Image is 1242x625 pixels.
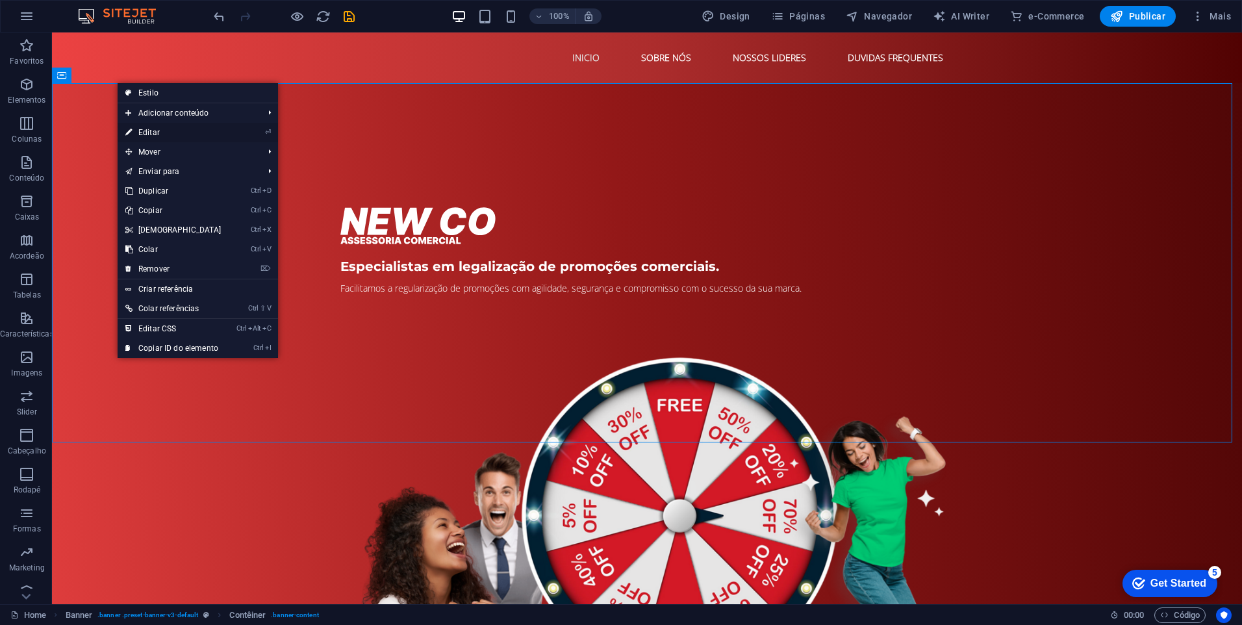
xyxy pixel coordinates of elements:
button: undo [211,8,227,24]
button: save [341,8,357,24]
i: ⇧ [260,304,266,312]
a: CtrlDDuplicar [118,181,229,201]
p: Colunas [12,134,42,144]
span: Mover [118,142,259,162]
h6: Tempo de sessão [1110,607,1145,623]
button: Usercentrics [1216,607,1232,623]
i: Ctrl [251,225,261,234]
p: Marketing [9,563,45,573]
a: CtrlCCopiar [118,201,229,220]
button: Código [1154,607,1206,623]
i: V [267,304,271,312]
span: Código [1160,607,1200,623]
button: Design [696,6,755,27]
p: Tabelas [13,290,41,300]
a: Clique para cancelar a seleção. Clique duas vezes para abrir as Páginas [10,607,46,623]
i: Salvar (Ctrl+S) [342,9,357,24]
span: Adicionar conteúdo [118,103,259,123]
button: Páginas [766,6,830,27]
span: 00 00 [1124,607,1144,623]
i: Ctrl [253,344,264,352]
i: Ao redimensionar, ajusta automaticamente o nível de zoom para caber no dispositivo escolhido. [583,10,594,22]
p: Conteúdo [9,173,44,183]
a: CtrlICopiar ID do elemento [118,338,229,358]
a: CtrlAltCEditar CSS [118,319,229,338]
nav: breadcrumb [66,607,319,623]
i: Ctrl [251,245,261,253]
i: X [262,225,272,234]
p: Formas [13,524,41,534]
i: C [262,324,272,333]
span: . banner-content [271,607,318,623]
button: Clique aqui para sair do modo de visualização e continuar editando [289,8,305,24]
a: ⌦Remover [118,259,229,279]
p: Favoritos [10,56,44,66]
p: Elementos [8,95,45,105]
span: e-Commerce [1010,10,1084,23]
i: Alt [248,324,261,333]
span: Navegador [846,10,912,23]
span: Clique para selecionar. Clique duas vezes para editar [66,607,93,623]
div: 5 [96,3,109,16]
span: Páginas [771,10,825,23]
i: Ctrl [251,206,261,214]
i: V [262,245,272,253]
p: Cabeçalho [8,446,46,456]
a: CtrlVColar [118,240,229,259]
img: Editor Logo [75,8,172,24]
i: Ctrl [236,324,247,333]
span: : [1133,610,1135,620]
button: e-Commerce [1005,6,1089,27]
i: C [262,206,272,214]
i: I [265,344,272,352]
p: Caixas [15,212,40,222]
span: Publicar [1110,10,1165,23]
h6: 100% [549,8,570,24]
i: Recarregar página [316,9,331,24]
span: Clique para selecionar. Clique duas vezes para editar [229,607,266,623]
span: . banner .preset-banner-v3-default [97,607,198,623]
button: AI Writer [928,6,995,27]
button: Mais [1186,6,1236,27]
button: reload [315,8,331,24]
i: Desfazer: Mudar a largura (Ctrl+Z) [212,9,227,24]
p: Rodapé [14,485,41,495]
button: Publicar [1100,6,1176,27]
a: Criar referência [118,279,278,299]
button: 100% [529,8,576,24]
a: Estilo [118,83,278,103]
a: Enviar para [118,162,259,181]
a: ⏎Editar [118,123,229,142]
p: Slider [17,407,37,417]
i: ⏎ [265,128,271,136]
i: Ctrl [248,304,259,312]
i: ⌦ [260,264,271,273]
p: Acordeão [10,251,44,261]
div: Design (Ctrl+Alt+Y) [696,6,755,27]
span: Mais [1191,10,1231,23]
span: Design [702,10,750,23]
i: Ctrl [251,186,261,195]
i: Este elemento é uma predefinição personalizável [203,611,209,619]
i: D [262,186,272,195]
button: Navegador [841,6,917,27]
a: Ctrl⇧VColar referências [118,299,229,318]
a: CtrlX[DEMOGRAPHIC_DATA] [118,220,229,240]
span: AI Writer [933,10,989,23]
p: Imagens [11,368,42,378]
div: Get Started 5 items remaining, 0% complete [10,6,105,34]
div: Get Started [38,14,94,26]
